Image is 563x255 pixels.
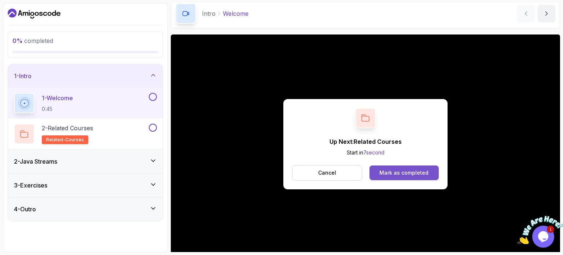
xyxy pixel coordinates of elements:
[14,93,157,113] button: 1-Welcome0:45
[223,9,249,18] p: Welcome
[363,149,384,156] span: 7 second
[330,149,402,156] p: Start in
[14,72,32,80] h3: 1 - Intro
[8,8,60,19] a: Dashboard
[8,150,163,173] button: 2-Java Streams
[330,137,402,146] p: Up Next: Related Courses
[12,37,23,44] span: 0 %
[14,205,36,214] h3: 4 - Outro
[379,169,428,176] div: Mark as completed
[42,124,93,132] p: 2 - Related Courses
[14,124,157,144] button: 2-Related Coursesrelated-courses
[8,197,163,221] button: 4-Outro
[517,5,535,22] button: previous content
[46,137,84,143] span: related-courses
[369,165,439,180] button: Mark as completed
[14,181,47,190] h3: 3 - Exercises
[42,94,73,102] p: 1 - Welcome
[42,105,73,113] p: 0:45
[518,209,563,244] iframe: chat widget
[202,9,216,18] p: Intro
[8,174,163,197] button: 3-Exercises
[538,5,555,22] button: next content
[8,64,163,88] button: 1-Intro
[12,37,53,44] span: completed
[292,165,362,181] button: Cancel
[171,34,560,254] iframe: 1 - Hi
[318,169,336,176] p: Cancel
[14,157,57,166] h3: 2 - Java Streams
